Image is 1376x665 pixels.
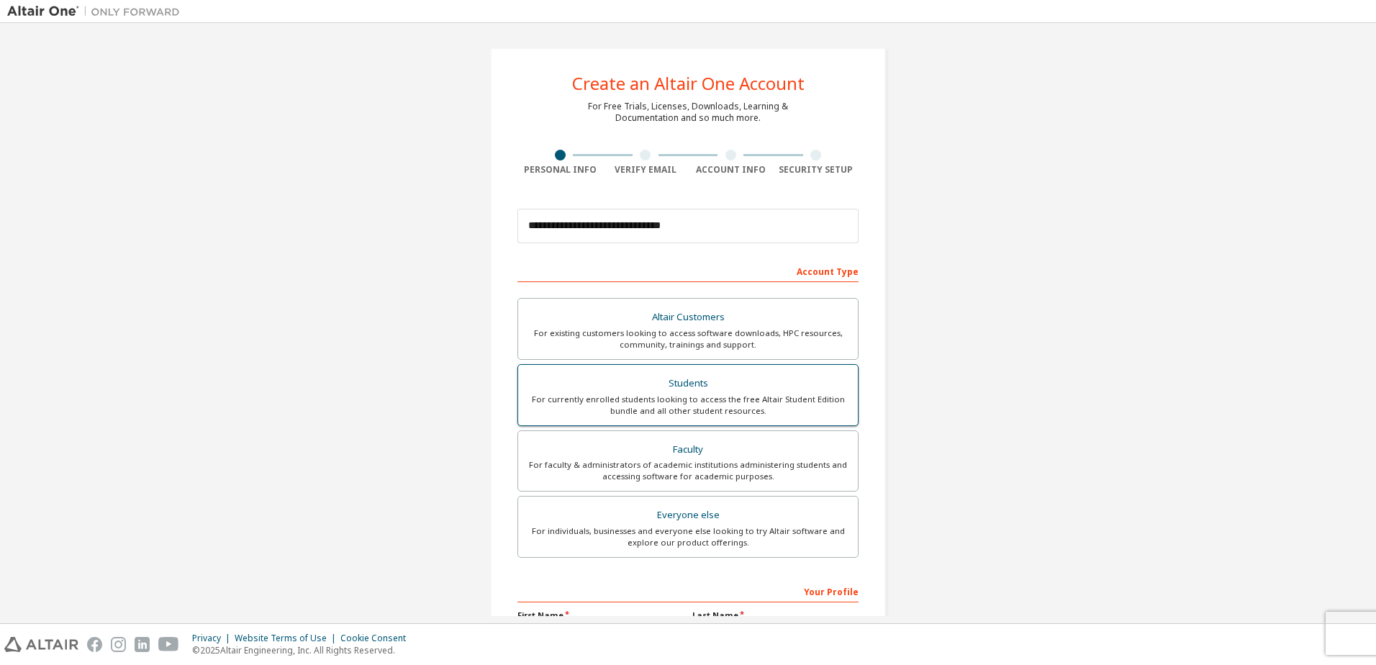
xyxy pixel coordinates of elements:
div: Create an Altair One Account [572,75,805,92]
img: instagram.svg [111,637,126,652]
label: First Name [517,610,684,621]
div: Privacy [192,633,235,644]
div: For currently enrolled students looking to access the free Altair Student Edition bundle and all ... [527,394,849,417]
div: Personal Info [517,164,603,176]
img: altair_logo.svg [4,637,78,652]
div: Students [527,374,849,394]
img: youtube.svg [158,637,179,652]
div: Everyone else [527,505,849,525]
img: Altair One [7,4,187,19]
div: For individuals, businesses and everyone else looking to try Altair software and explore our prod... [527,525,849,548]
div: Website Terms of Use [235,633,340,644]
div: Verify Email [603,164,689,176]
div: For existing customers looking to access software downloads, HPC resources, community, trainings ... [527,327,849,350]
img: linkedin.svg [135,637,150,652]
p: © 2025 Altair Engineering, Inc. All Rights Reserved. [192,644,415,656]
div: Faculty [527,440,849,460]
div: For Free Trials, Licenses, Downloads, Learning & Documentation and so much more. [588,101,788,124]
div: For faculty & administrators of academic institutions administering students and accessing softwa... [527,459,849,482]
label: Last Name [692,610,859,621]
div: Your Profile [517,579,859,602]
div: Cookie Consent [340,633,415,644]
div: Altair Customers [527,307,849,327]
div: Security Setup [774,164,859,176]
img: facebook.svg [87,637,102,652]
div: Account Type [517,259,859,282]
div: Account Info [688,164,774,176]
